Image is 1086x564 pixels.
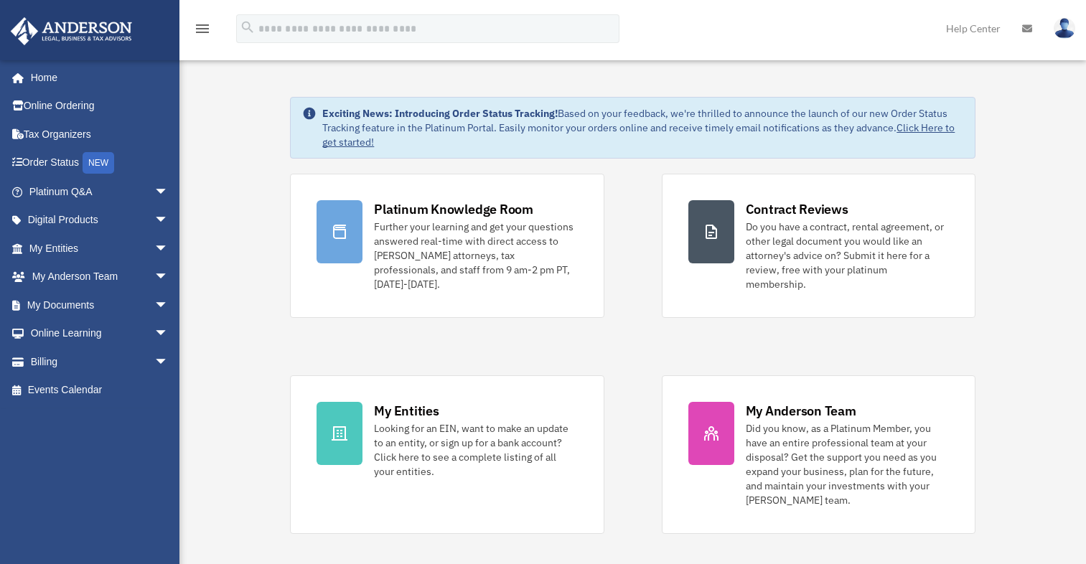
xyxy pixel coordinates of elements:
span: arrow_drop_down [154,347,183,377]
a: Tax Organizers [10,120,190,149]
span: arrow_drop_down [154,263,183,292]
div: Further your learning and get your questions answered real-time with direct access to [PERSON_NAM... [374,220,577,291]
a: Contract Reviews Do you have a contract, rental agreement, or other legal document you would like... [662,174,975,318]
a: My Entitiesarrow_drop_down [10,234,190,263]
div: Looking for an EIN, want to make an update to an entity, or sign up for a bank account? Click her... [374,421,577,479]
strong: Exciting News: Introducing Order Status Tracking! [322,107,558,120]
a: Online Ordering [10,92,190,121]
i: search [240,19,256,35]
span: arrow_drop_down [154,177,183,207]
span: arrow_drop_down [154,234,183,263]
a: Events Calendar [10,376,190,405]
a: Home [10,63,183,92]
img: Anderson Advisors Platinum Portal [6,17,136,45]
span: arrow_drop_down [154,319,183,349]
div: Based on your feedback, we're thrilled to announce the launch of our new Order Status Tracking fe... [322,106,963,149]
a: My Anderson Team Did you know, as a Platinum Member, you have an entire professional team at your... [662,375,975,534]
span: arrow_drop_down [154,206,183,235]
div: Do you have a contract, rental agreement, or other legal document you would like an attorney's ad... [746,220,949,291]
img: User Pic [1054,18,1075,39]
a: Platinum Knowledge Room Further your learning and get your questions answered real-time with dire... [290,174,604,318]
a: My Entities Looking for an EIN, want to make an update to an entity, or sign up for a bank accoun... [290,375,604,534]
a: Platinum Q&Aarrow_drop_down [10,177,190,206]
i: menu [194,20,211,37]
a: menu [194,25,211,37]
a: My Anderson Teamarrow_drop_down [10,263,190,291]
div: Platinum Knowledge Room [374,200,533,218]
div: My Entities [374,402,439,420]
a: Online Learningarrow_drop_down [10,319,190,348]
div: My Anderson Team [746,402,856,420]
div: NEW [83,152,114,174]
a: My Documentsarrow_drop_down [10,291,190,319]
div: Contract Reviews [746,200,848,218]
a: Digital Productsarrow_drop_down [10,206,190,235]
span: arrow_drop_down [154,291,183,320]
a: Order StatusNEW [10,149,190,178]
a: Billingarrow_drop_down [10,347,190,376]
a: Click Here to get started! [322,121,955,149]
div: Did you know, as a Platinum Member, you have an entire professional team at your disposal? Get th... [746,421,949,507]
